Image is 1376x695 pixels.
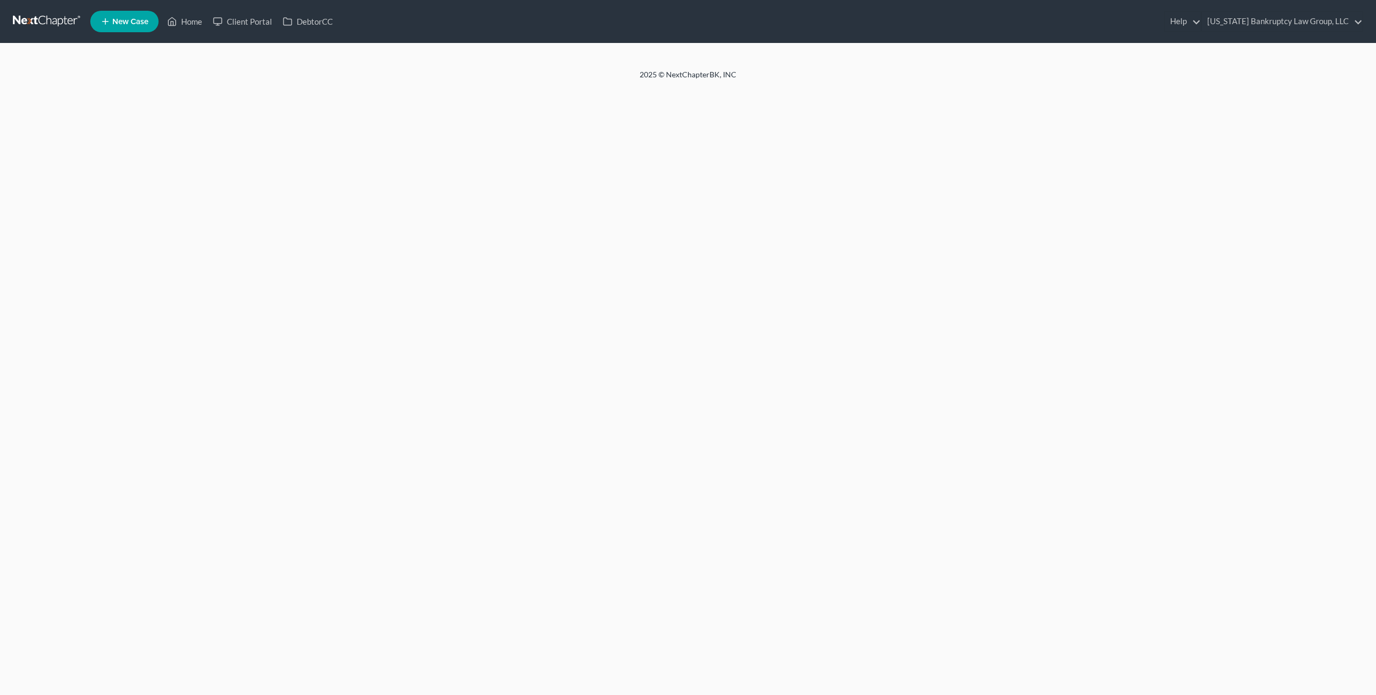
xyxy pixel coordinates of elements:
[162,12,207,31] a: Home
[1165,12,1201,31] a: Help
[207,12,277,31] a: Client Portal
[277,12,338,31] a: DebtorCC
[382,69,994,89] div: 2025 © NextChapterBK, INC
[90,11,159,32] new-legal-case-button: New Case
[1202,12,1363,31] a: [US_STATE] Bankruptcy Law Group, LLC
